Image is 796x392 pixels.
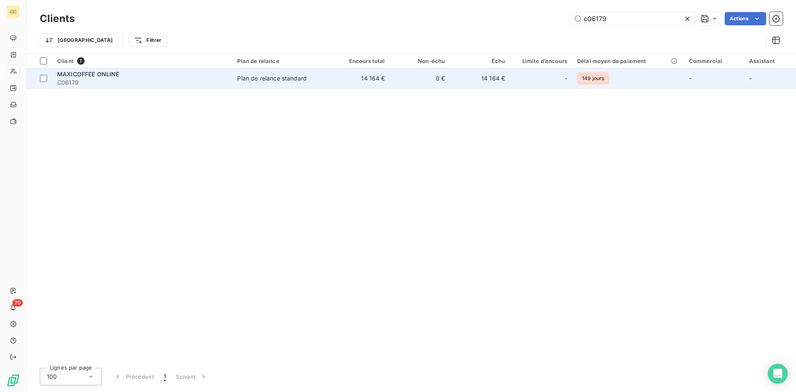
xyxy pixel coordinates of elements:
span: Client [57,58,74,64]
span: - [749,75,752,82]
div: Échu [455,58,505,64]
span: 70 [12,299,23,307]
span: MAXICOFFEE ONLINE [57,71,119,78]
div: Plan de relance [237,58,325,64]
div: Commercial [689,58,739,64]
div: Non-échu [395,58,445,64]
span: 149 jours [577,72,609,85]
span: 1 [164,373,166,381]
td: 0 € [390,68,450,88]
div: Encours total [335,58,385,64]
button: 1 [159,368,171,385]
button: Suivant [171,368,213,385]
div: Délai moyen de paiement [577,58,679,64]
span: C06179 [57,78,227,87]
div: Assistant [749,58,791,64]
span: - [689,75,692,82]
button: Filtrer [129,34,167,47]
div: Plan de relance standard [237,74,307,83]
span: 100 [47,373,57,381]
div: Open Intercom Messenger [768,364,788,384]
button: [GEOGRAPHIC_DATA] [40,34,118,47]
td: 14 164 € [450,68,510,88]
button: Actions [725,12,766,25]
div: Limite d’encours [515,58,567,64]
div: GC [7,5,20,18]
img: Logo LeanPay [7,374,20,387]
button: Précédent [109,368,159,385]
td: 14 164 € [330,68,390,88]
input: Rechercher [570,12,695,25]
h3: Clients [40,11,75,26]
span: - [565,74,567,83]
span: 1 [77,57,85,65]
